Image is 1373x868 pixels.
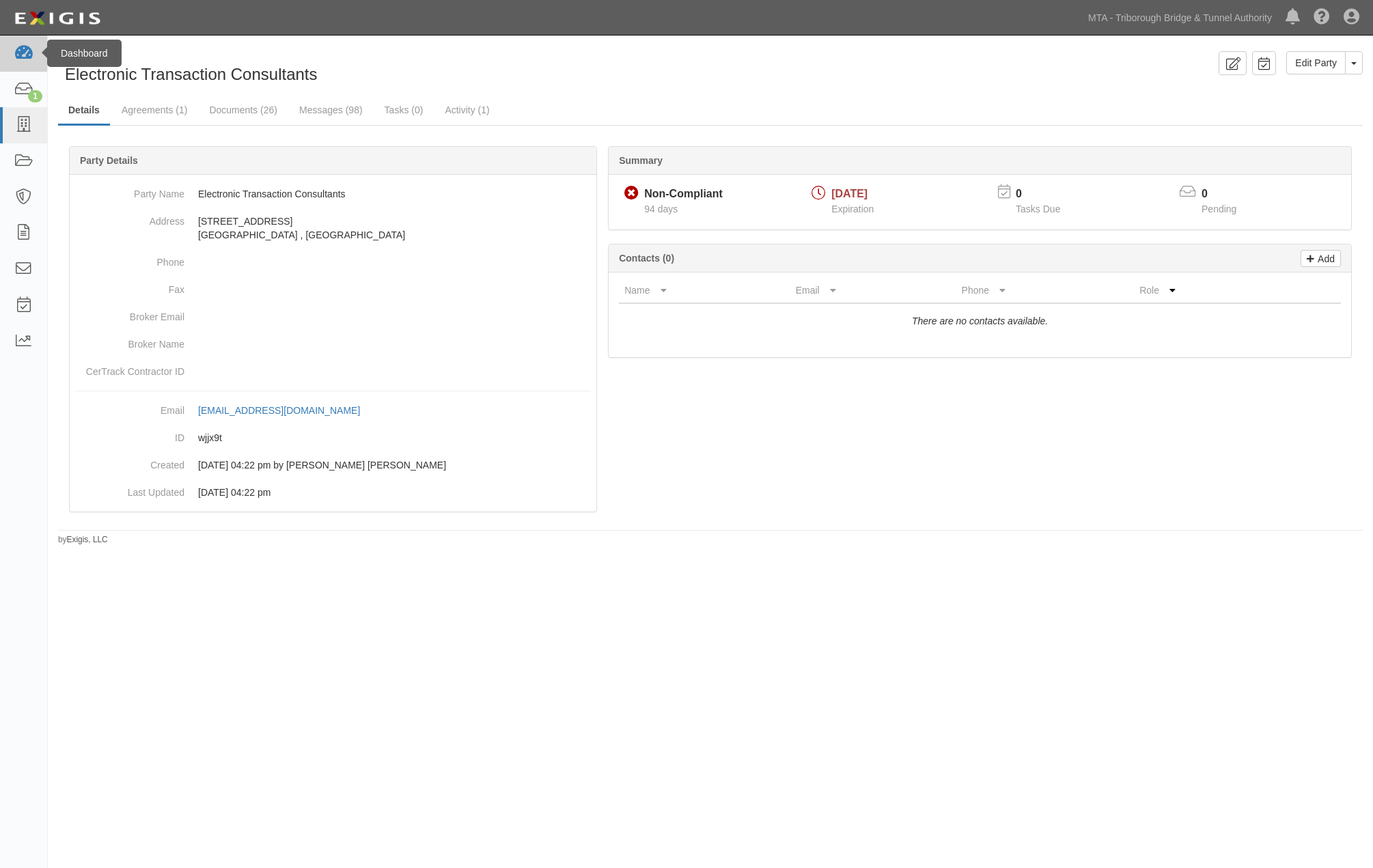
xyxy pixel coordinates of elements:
[198,404,360,417] div: [EMAIL_ADDRESS][DOMAIN_NAME]
[28,90,42,102] div: 1
[58,534,108,546] small: by
[10,6,105,31] img: Logo
[912,316,1048,326] i: There are no contacts available.
[644,186,723,202] div: Non-Compliant
[831,204,874,214] span: Expiration
[75,180,591,208] dd: Electronic Transaction Consultants
[624,186,639,201] i: Non-Compliant
[619,278,790,303] th: Name
[1286,51,1346,74] a: Edit Party
[1314,10,1330,26] i: Help Center - Complianz
[75,276,184,296] dt: Fax
[619,155,663,166] b: Summary
[1016,186,1077,202] p: 0
[198,405,375,416] a: [EMAIL_ADDRESS][DOMAIN_NAME]
[75,208,184,228] dt: Address
[1202,204,1236,214] span: Pending
[75,249,184,269] dt: Phone
[1202,186,1253,202] p: 0
[65,65,318,83] span: Electronic Transaction Consultants
[75,208,591,249] dd: [STREET_ADDRESS] [GEOGRAPHIC_DATA] , [GEOGRAPHIC_DATA]
[956,278,1135,303] th: Phone
[47,40,122,67] div: Dashboard
[289,96,373,124] a: Messages (98)
[75,331,184,351] dt: Broker Name
[80,155,138,166] b: Party Details
[75,180,184,201] dt: Party Name
[58,96,110,126] a: Details
[58,51,700,86] div: Electronic Transaction Consultants
[790,278,956,303] th: Email
[75,479,184,499] dt: Last Updated
[67,535,108,544] a: Exigis, LLC
[111,96,197,124] a: Agreements (1)
[75,479,591,506] dd: 04/03/2019 04:22 pm
[619,253,674,264] b: Contacts (0)
[75,451,591,479] dd: 04/03/2019 04:22 pm by Yuk Ling Wong
[75,424,184,445] dt: ID
[1301,250,1341,267] a: Add
[831,188,868,199] span: [DATE]
[75,303,184,324] dt: Broker Email
[1081,4,1279,31] a: MTA - Triborough Bridge & Tunnel Authority
[644,204,678,214] span: Since 05/31/2025
[1134,278,1286,303] th: Role
[1016,204,1060,214] span: Tasks Due
[1314,251,1335,266] p: Add
[75,397,184,417] dt: Email
[75,451,184,472] dt: Created
[374,96,434,124] a: Tasks (0)
[64,51,318,63] div: Party
[75,424,591,451] dd: wjjx9t
[199,96,288,124] a: Documents (26)
[75,358,184,378] dt: CerTrack Contractor ID
[434,96,499,124] a: Activity (1)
